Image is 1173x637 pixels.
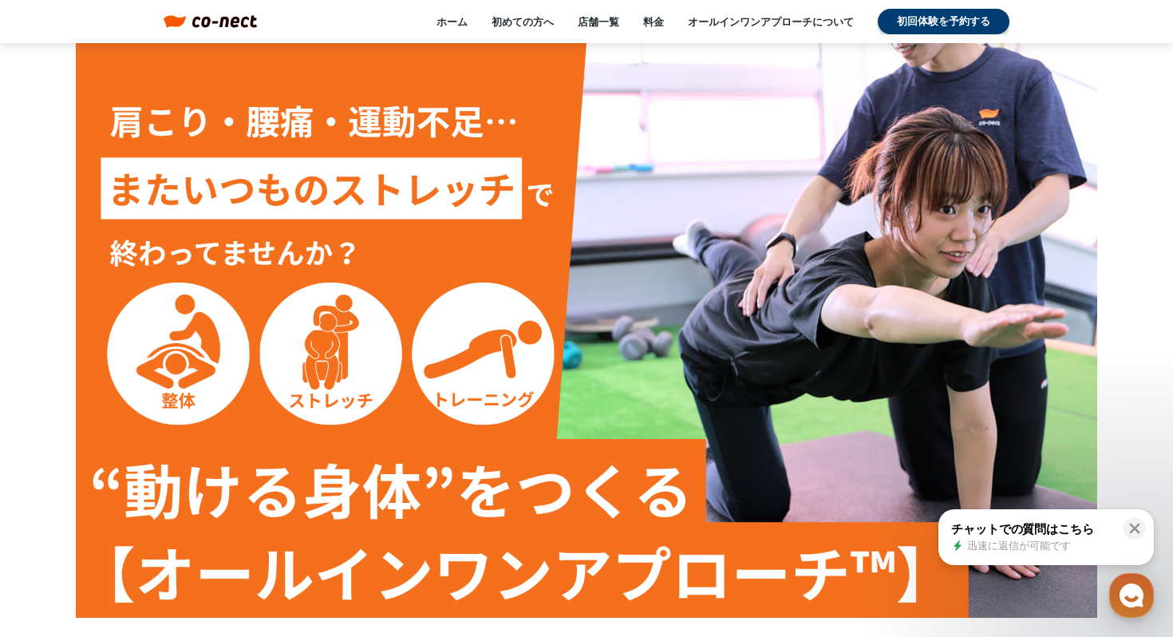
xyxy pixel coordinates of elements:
a: 初回体験を予約する [878,9,1009,34]
a: 料金 [643,14,664,29]
a: 初めての方へ [492,14,554,29]
a: オールインワンアプローチについて [688,14,854,29]
a: 店舗一覧 [578,14,619,29]
a: ホーム [436,14,468,29]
